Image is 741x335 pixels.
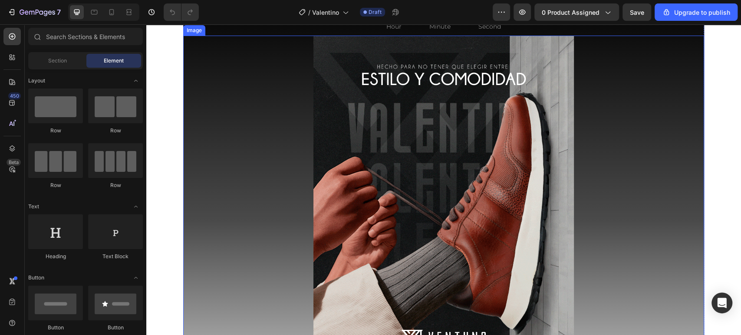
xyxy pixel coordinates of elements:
button: Upgrade to publish [655,3,738,21]
div: Button [28,324,83,332]
button: 0 product assigned [534,3,619,21]
span: Section [48,57,67,65]
p: 7 [57,7,61,17]
span: 0 product assigned [542,8,599,17]
span: Toggle open [129,74,143,88]
div: Undo/Redo [164,3,199,21]
span: Button [28,274,44,282]
div: Upgrade to publish [662,8,730,17]
div: Row [28,181,83,189]
span: Layout [28,77,45,85]
div: Text Block [88,253,143,260]
span: / [308,8,310,17]
div: Open Intercom Messenger [711,292,732,313]
div: Heading [28,253,83,260]
button: 7 [3,3,65,21]
span: Draft [369,8,382,16]
span: Element [104,57,124,65]
span: Text [28,203,39,210]
div: Row [28,127,83,135]
span: Toggle open [129,200,143,213]
span: Valentino [312,8,339,17]
span: Toggle open [129,271,143,285]
div: Beta [7,159,21,166]
iframe: Design area [146,24,741,335]
span: Save [630,9,644,16]
div: 450 [8,92,21,99]
input: Search Sections & Elements [28,28,143,45]
button: Save [622,3,651,21]
div: Row [88,127,143,135]
div: Button [88,324,143,332]
div: Row [88,181,143,189]
div: Image [39,2,57,10]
